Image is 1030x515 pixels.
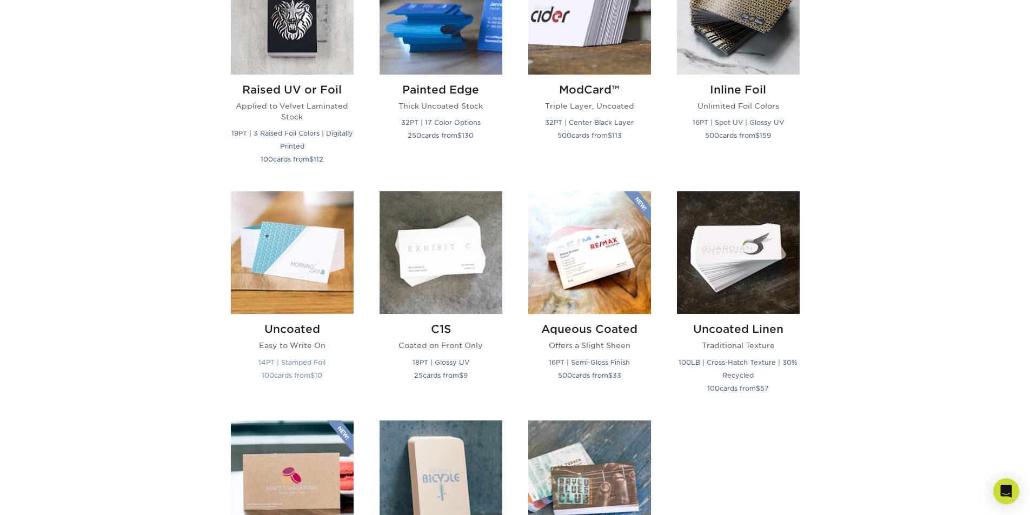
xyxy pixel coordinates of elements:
small: cards from [261,155,323,163]
p: Traditional Texture [677,340,800,351]
small: 32PT | Center Black Layer [545,118,634,126]
img: New Product [624,191,651,224]
span: $ [608,131,612,139]
img: Aqueous Coated Business Cards [528,191,651,314]
p: Applied to Velvet Laminated Stock [231,101,354,123]
span: 500 [557,131,572,139]
img: Uncoated Business Cards [231,191,354,314]
span: 159 [760,131,771,139]
h2: C1S [380,323,502,336]
p: Thick Uncoated Stock [380,101,502,111]
span: 33 [613,371,621,379]
span: 57 [760,384,769,392]
p: Coated on Front Only [380,340,502,351]
span: 25 [414,371,423,379]
h2: Uncoated Linen [677,323,800,336]
a: Uncoated Linen Business Cards Uncoated Linen Traditional Texture 100LB | Cross-Hatch Texture | 30... [677,191,800,407]
small: 16PT | Spot UV | Glossy UV [693,118,784,126]
a: Aqueous Coated Business Cards Aqueous Coated Offers a Slight Sheen 16PT | Semi-Gloss Finish 500ca... [528,191,651,407]
img: Uncoated Linen Business Cards [677,191,800,314]
h2: Uncoated [231,323,354,336]
span: 100 [707,384,720,392]
small: 14PT | Stamped Foil [258,358,325,366]
span: 250 [408,131,421,139]
span: 130 [462,131,474,139]
p: Unlimited Foil Colors [677,101,800,111]
h2: Inline Foil [677,83,800,96]
small: cards from [414,371,468,379]
p: Easy to Write On [231,340,354,351]
a: C1S Business Cards C1S Coated on Front Only 18PT | Glossy UV 25cards from$9 [380,191,502,407]
h2: Painted Edge [380,83,502,96]
span: 100 [262,371,274,379]
span: $ [755,131,760,139]
small: 16PT | Semi-Gloss Finish [549,358,630,366]
span: 9 [463,371,468,379]
small: cards from [707,384,769,392]
small: cards from [558,371,621,379]
span: $ [310,371,315,379]
span: 112 [314,155,323,163]
img: New Product [327,420,354,453]
h2: Raised UV or Foil [231,83,354,96]
h2: Aqueous Coated [528,323,651,336]
span: $ [756,384,760,392]
small: 100LB | Cross-Hatch Texture | 30% Recycled [679,358,798,379]
span: 500 [705,131,719,139]
small: 19PT | 3 Raised Foil Colors | Digitally Printed [231,129,353,150]
p: Offers a Slight Sheen [528,340,651,351]
span: $ [309,155,314,163]
span: 500 [558,371,572,379]
small: 32PT | 17 Color Options [401,118,481,126]
small: 18PT | Glossy UV [413,358,469,366]
small: cards from [408,131,474,139]
span: $ [457,131,462,139]
span: 10 [315,371,322,379]
span: 113 [612,131,622,139]
h2: ModCard™ [528,83,651,96]
a: Uncoated Business Cards Uncoated Easy to Write On 14PT | Stamped Foil 100cards from$10 [231,191,354,407]
small: cards from [705,131,771,139]
span: 100 [261,155,273,163]
small: cards from [262,371,322,379]
img: C1S Business Cards [380,191,502,314]
div: Open Intercom Messenger [993,478,1019,504]
span: $ [608,371,613,379]
small: cards from [557,131,622,139]
span: $ [459,371,463,379]
p: Triple Layer, Uncoated [528,101,651,111]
